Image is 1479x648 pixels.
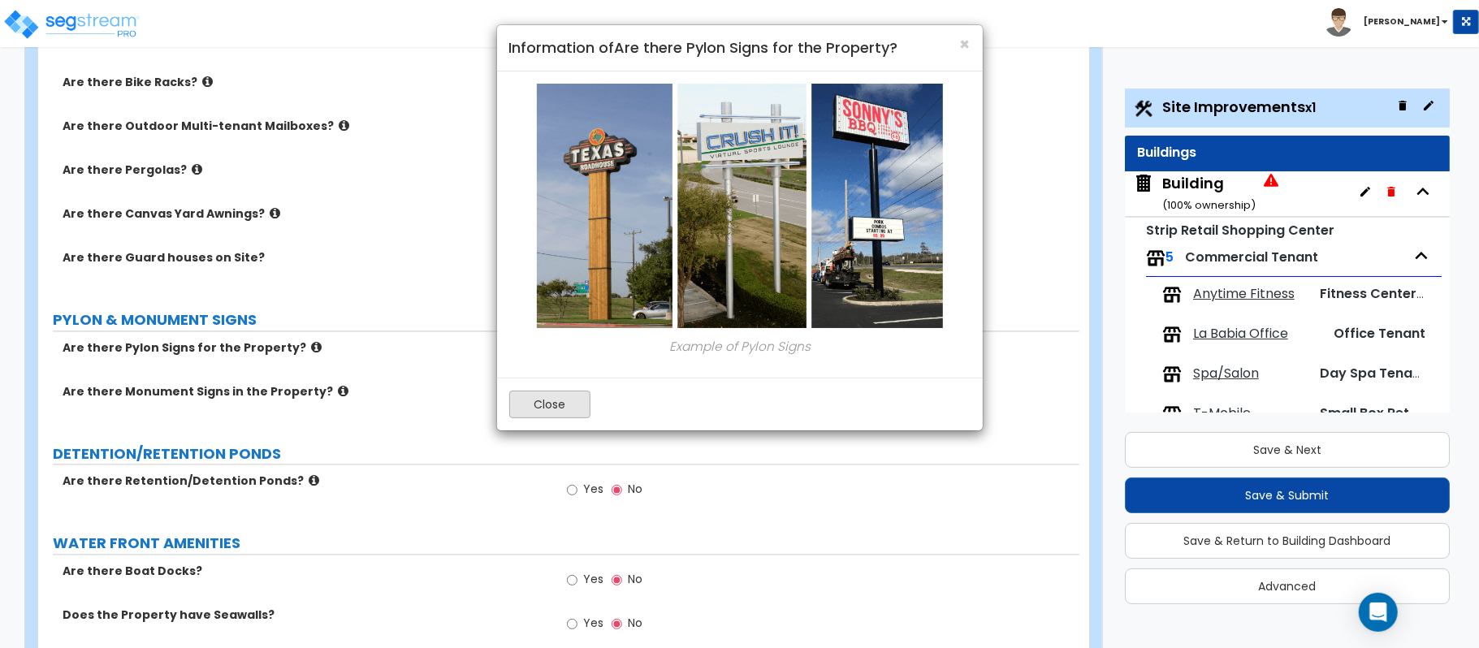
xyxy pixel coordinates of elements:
i: Example of Pylon Signs [669,338,811,355]
button: Close [960,36,971,53]
button: Close [509,391,590,418]
span: × [960,32,971,56]
div: Open Intercom Messenger [1359,593,1398,632]
h4: Information of Are there Pylon Signs for the Property? [509,37,971,58]
img: pylon-signs-min.png [537,84,943,328]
